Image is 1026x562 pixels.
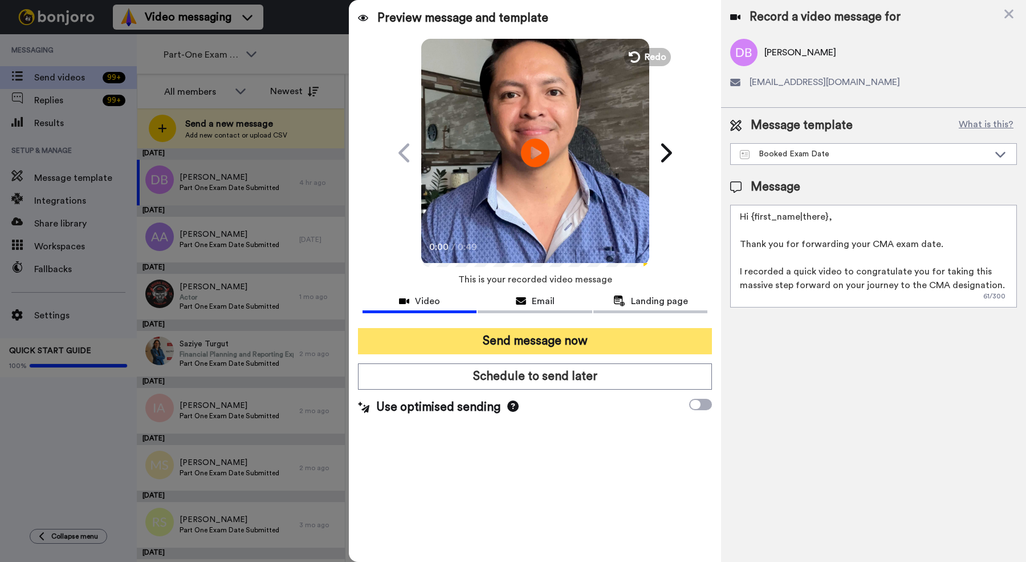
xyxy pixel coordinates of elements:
[451,240,455,254] span: /
[429,240,449,254] span: 0:00
[751,179,800,196] span: Message
[532,294,555,308] span: Email
[730,205,1017,308] textarea: Hi {first_name|there}, Thank you for forwarding your CMA exam date. I recorded a quick video to c...
[740,148,989,160] div: Booked Exam Date
[458,267,612,292] span: This is your recorded video message
[358,328,712,354] button: Send message now
[750,75,900,89] span: [EMAIL_ADDRESS][DOMAIN_NAME]
[955,117,1017,134] button: What is this?
[740,150,750,159] img: Message-temps.svg
[458,240,478,254] span: 0:49
[631,294,688,308] span: Landing page
[358,363,712,390] button: Schedule to send later
[751,117,853,134] span: Message template
[415,294,440,308] span: Video
[376,399,500,416] span: Use optimised sending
